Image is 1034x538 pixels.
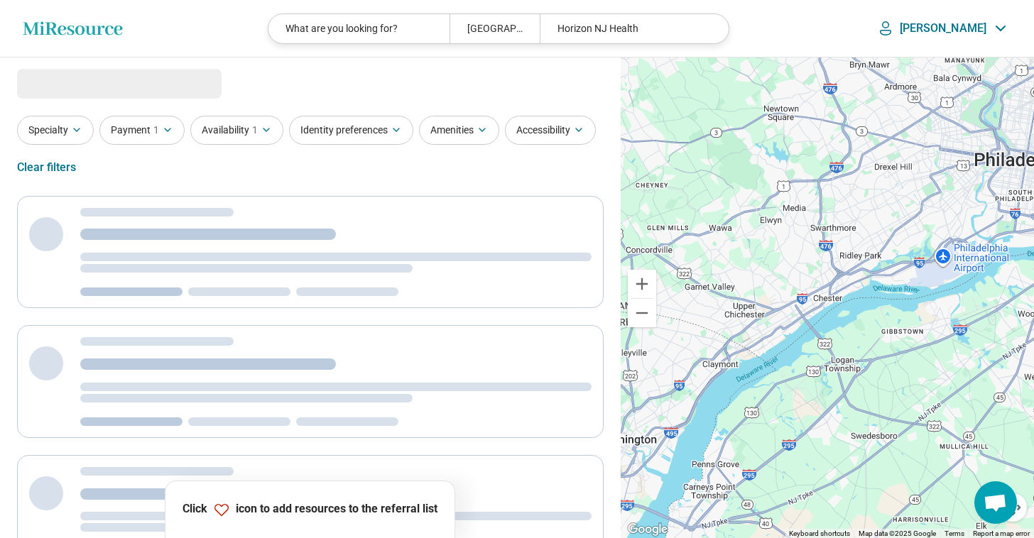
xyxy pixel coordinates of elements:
div: [GEOGRAPHIC_DATA], [GEOGRAPHIC_DATA] [450,14,540,43]
span: Map data ©2025 Google [859,529,936,537]
p: [PERSON_NAME] [900,21,986,35]
button: Specialty [17,116,94,145]
span: 1 [252,123,258,138]
div: Horizon NJ Health [540,14,720,43]
a: Report a map error [973,529,1030,537]
p: Click icon to add resources to the referral list [183,501,437,518]
span: Loading... [17,69,136,97]
div: What are you looking for? [268,14,449,43]
button: Identity preferences [289,116,413,145]
button: Accessibility [505,116,596,145]
button: Availability1 [190,116,283,145]
button: Zoom in [628,270,656,298]
div: Open chat [974,481,1017,524]
button: Payment1 [99,116,185,145]
span: 1 [153,123,159,138]
div: Clear filters [17,150,76,185]
a: Terms (opens in new tab) [945,529,964,537]
button: Amenities [419,116,499,145]
button: Zoom out [628,299,656,327]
